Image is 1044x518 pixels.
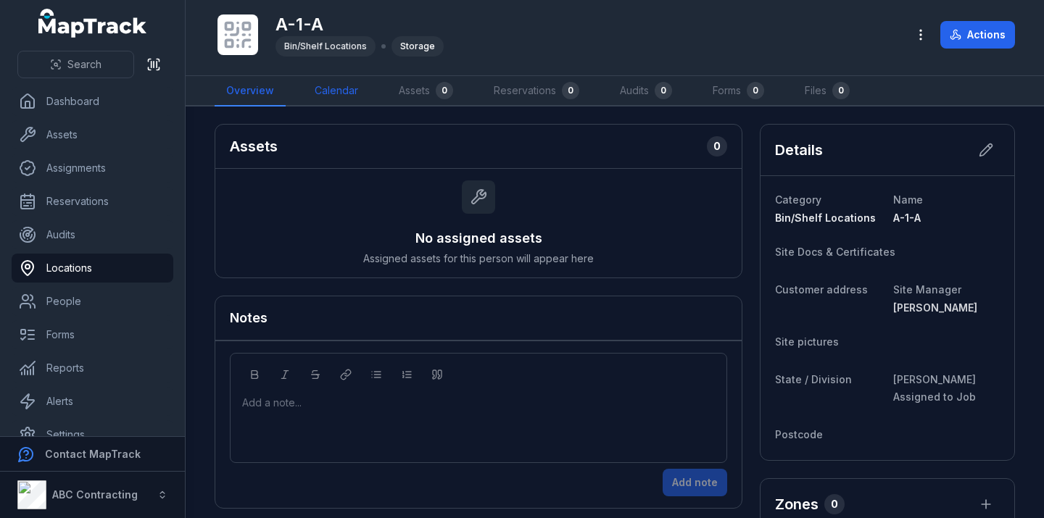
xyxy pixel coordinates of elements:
h1: A-1-A [275,13,444,36]
a: Assignments [12,154,173,183]
div: 0 [824,494,845,514]
a: Reservations0 [482,76,591,106]
a: Audits0 [608,76,684,106]
h2: Assets [230,136,278,156]
span: Search [67,57,101,72]
div: 0 [707,136,727,156]
span: A-1-A [893,212,921,224]
button: Actions [940,21,1015,49]
a: Locations [12,254,173,283]
span: Customer address [775,283,868,296]
a: Assets0 [387,76,465,106]
span: State / Division [775,373,852,385]
a: Settings [12,420,173,449]
a: MapTrack [38,9,147,38]
span: Assigned assets for this person will appear here [363,251,594,266]
a: Overview [215,76,286,106]
a: Reports [12,354,173,383]
span: Site Manager [893,283,961,296]
span: Site pictures [775,335,839,348]
h2: Zones [775,494,819,514]
div: 0 [562,82,579,99]
span: Bin/Shelf Locations [284,41,367,51]
span: Category [775,193,821,206]
strong: ABC Contracting [52,488,138,501]
div: Storage [391,36,444,57]
div: 0 [655,82,672,99]
div: 0 [832,82,850,99]
a: Reservations [12,187,173,216]
span: Site Docs & Certificates [775,246,895,258]
a: Forms [12,320,173,349]
a: Assets [12,120,173,149]
a: Files0 [793,76,861,106]
div: 0 [747,82,764,99]
h3: No assigned assets [415,228,542,248]
strong: Contact MapTrack [45,448,141,460]
div: 0 [436,82,453,99]
a: People [12,287,173,316]
a: Dashboard [12,87,173,116]
span: Bin/Shelf Locations [775,212,876,224]
h3: Notes [230,308,268,328]
span: Name [893,193,923,206]
a: Audits [12,220,173,249]
a: Calendar [303,76,370,106]
h2: Details [775,140,823,160]
a: Forms0 [701,76,776,106]
button: Search [17,51,134,78]
span: [PERSON_NAME] Assigned to Job [893,373,976,403]
a: Alerts [12,387,173,416]
span: Postcode [775,428,823,440]
a: [PERSON_NAME] [893,301,1000,315]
